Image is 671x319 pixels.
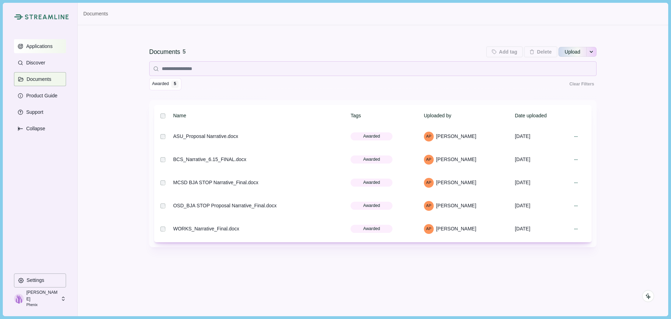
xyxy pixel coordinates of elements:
button: Awarded [351,155,392,164]
span: [PERSON_NAME] [436,179,476,186]
div: April Peery [426,227,431,231]
span: [PERSON_NAME] [436,156,476,163]
span: Awarded [152,81,169,87]
button: Awarded 5 [149,78,181,90]
div: Documents [149,48,180,56]
p: Product Guide [24,93,58,99]
button: Add tag [486,46,523,57]
button: Awarded [351,132,392,140]
div: [DATE] [515,223,570,235]
p: Settings [24,277,44,283]
span: Awarded [363,202,380,209]
button: Support [14,105,66,119]
span: [PERSON_NAME] [436,202,476,209]
img: Streamline Climate Logo [25,14,69,20]
span: Awarded [363,133,380,139]
div: [DATE] [515,176,570,189]
button: Documents [14,72,66,86]
span: [PERSON_NAME] [436,225,476,233]
p: Support [24,109,43,115]
span: Awarded [363,179,380,186]
div: BCS_Narrative_6.15_FINAL.docx [173,156,246,163]
div: OSD_BJA STOP Proposal Narrative_Final.docx [173,202,276,209]
button: Discover [14,56,66,70]
th: Tags [349,107,423,124]
button: Awarded [351,225,392,233]
span: Awarded [363,226,380,232]
div: [DATE] [515,130,570,143]
div: WORKS_Narrative_Final.docx [173,225,239,233]
th: Date uploaded [514,107,570,124]
div: April Peery [426,204,431,208]
p: Discover [24,60,45,66]
div: April Peery [426,158,431,161]
span: Awarded [363,156,380,162]
button: Upload [558,46,586,57]
p: [PERSON_NAME] [26,289,58,302]
th: Name [172,107,349,124]
a: Streamline Climate LogoStreamline Climate Logo [14,14,66,20]
div: 5 [173,82,178,86]
p: Documents [24,76,51,82]
p: Phenix [26,302,58,308]
button: Settings [14,273,66,287]
button: See more options [587,46,597,57]
p: Applications [24,43,53,49]
div: [DATE] [515,200,570,212]
th: Uploaded by [423,107,514,124]
img: profile picture [14,294,24,304]
a: Settings [14,273,66,290]
div: April Peery [426,134,431,138]
div: [DATE] [515,153,570,166]
a: Documents [83,10,108,18]
button: Applications [14,39,66,53]
span: [PERSON_NAME] [436,133,476,140]
button: Awarded [351,179,392,187]
p: Collapse [24,126,45,132]
button: Expand [14,122,66,136]
div: MCSD BJA STOP Narrative_Final.docx [173,179,258,186]
button: Product Guide [14,89,66,103]
button: Awarded [351,202,392,210]
div: April Peery [426,181,431,185]
div: 5 [183,48,186,56]
img: Streamline Climate Logo [14,14,23,20]
button: Clear Filters [567,78,597,90]
button: Delete [524,46,557,57]
div: ASU_Proposal Narrative.docx [173,133,238,140]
